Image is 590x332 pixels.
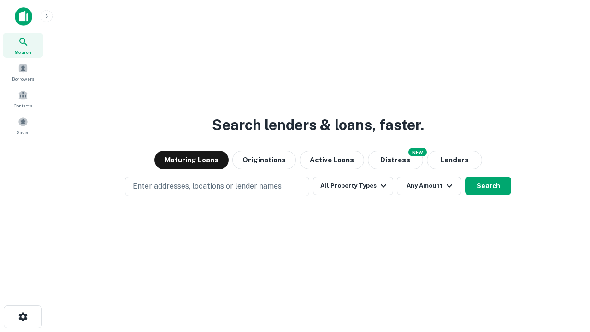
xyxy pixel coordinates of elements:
[3,59,43,84] a: Borrowers
[17,129,30,136] span: Saved
[3,113,43,138] a: Saved
[14,102,32,109] span: Contacts
[465,177,511,195] button: Search
[133,181,282,192] p: Enter addresses, locations or lender names
[154,151,229,169] button: Maturing Loans
[313,177,393,195] button: All Property Types
[232,151,296,169] button: Originations
[3,86,43,111] a: Contacts
[3,33,43,58] a: Search
[15,48,31,56] span: Search
[125,177,309,196] button: Enter addresses, locations or lender names
[12,75,34,83] span: Borrowers
[427,151,482,169] button: Lenders
[15,7,32,26] img: capitalize-icon.png
[300,151,364,169] button: Active Loans
[408,148,427,156] div: NEW
[544,258,590,302] iframe: Chat Widget
[212,114,424,136] h3: Search lenders & loans, faster.
[397,177,461,195] button: Any Amount
[368,151,423,169] button: Search distressed loans with lien and other non-mortgage details.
